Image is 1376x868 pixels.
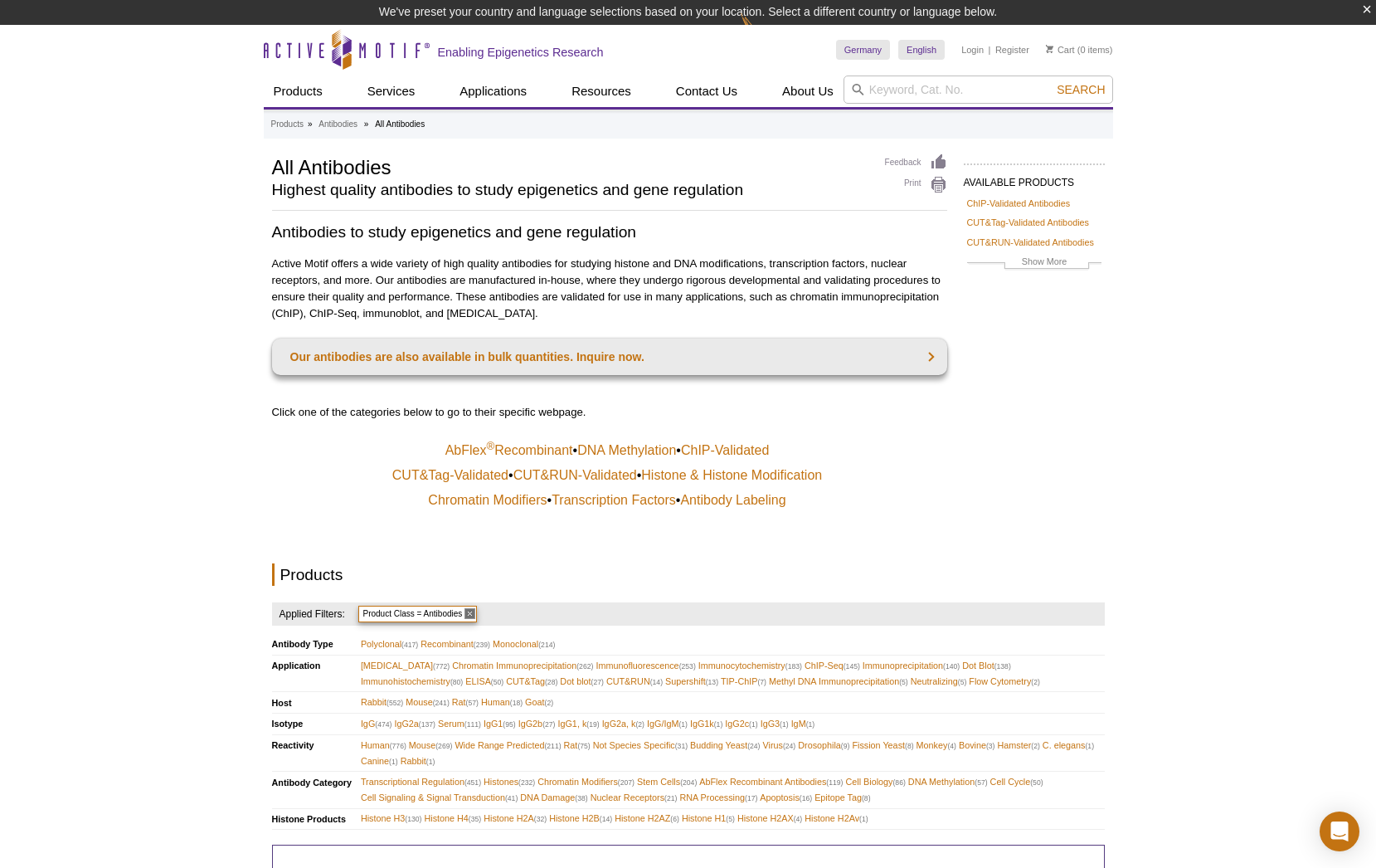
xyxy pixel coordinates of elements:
[859,815,868,823] span: (1)
[961,44,984,56] a: Login
[577,742,590,750] span: (75)
[745,794,757,802] span: (17)
[510,699,523,707] span: (18)
[637,774,697,790] span: Stem Cells
[445,442,573,459] a: AbFlex®Recombinant
[1046,44,1075,56] a: Cart
[749,720,758,729] span: (1)
[990,774,1043,790] span: Cell Cycle
[721,674,766,690] span: TIP-ChIP
[780,720,789,729] span: (1)
[525,695,553,710] span: Goat
[272,808,361,830] th: Histone Products
[576,662,593,671] span: (262)
[747,742,760,750] span: (24)
[361,738,406,753] span: Human
[958,678,967,686] span: (5)
[836,40,890,60] a: Germany
[505,794,518,802] span: (41)
[506,674,557,690] span: CUT&Tag
[364,119,369,129] li: »
[426,758,435,766] span: (1)
[805,811,868,827] span: Histone H2Av
[575,794,587,802] span: (38)
[560,674,604,690] span: Dot blot
[549,811,612,827] span: Histone H2B
[272,634,361,655] th: Antibody Type
[844,662,860,671] span: (145)
[943,662,960,671] span: (140)
[405,815,421,823] span: (130)
[726,815,735,823] span: (5)
[518,778,535,787] span: (232)
[989,40,991,60] li: |
[406,695,450,710] span: Mouse
[761,716,789,732] span: IgG3
[769,674,908,690] span: Methyl DNA Immunoprecipitation
[542,720,555,729] span: (27)
[469,815,481,823] span: (35)
[464,778,481,787] span: (451)
[862,794,871,802] span: (8)
[618,778,635,787] span: (207)
[699,774,843,790] span: AbFlex Recombinant Antibodies
[852,738,913,753] span: Fission Yeast
[600,815,612,823] span: (14)
[967,254,1101,273] a: Show More
[272,183,868,197] h2: Highest quality antibodies to study epigenetics and gene regulation
[455,738,561,753] span: Wide Range Predicted
[593,738,688,753] span: Not Species Specific
[361,811,422,827] span: Histone H3
[452,695,479,710] span: Rat
[484,716,516,732] span: IgG1
[538,641,555,649] span: (214)
[680,492,785,509] a: Antibody Labeling
[557,716,599,732] span: IgG1, k
[602,716,644,732] span: IgG2a, k
[1030,778,1043,787] span: (50)
[814,790,870,806] span: Epitope Tag
[885,176,947,194] a: Print
[361,695,403,710] span: Rabbit
[433,662,450,671] span: (772)
[272,256,947,322] p: Active Motif offers a wide variety of high quality antibodies for studying histone and DNA modifi...
[272,692,361,714] th: Host
[964,163,1105,193] h2: AVAILABLE PRODUCTS
[394,716,435,732] span: IgG2a
[908,774,988,790] span: DNA Methylation
[390,742,406,750] span: (776)
[544,742,561,750] span: (211)
[392,467,508,484] a: CUT&Tag-Validated
[725,716,757,732] span: IgG2c
[1043,738,1094,753] span: C. elegans
[358,606,478,622] span: Product Class = Antibodies
[1057,83,1105,96] span: Search
[772,76,844,107] a: About Us
[682,811,735,827] span: Histone H1
[272,154,868,178] h1: All Antibodies
[1046,40,1113,60] li: (0 items)
[679,662,696,671] span: (253)
[905,742,914,750] span: (8)
[424,811,481,827] span: Histone H4
[272,714,361,735] th: Isotype
[272,404,947,421] p: Click one of the categories below to go to their specific webpage.
[783,742,795,750] span: (24)
[409,738,453,753] span: Mouse
[845,774,905,790] span: Cell Biology
[474,641,490,649] span: (239)
[491,678,503,686] span: (50)
[841,742,850,750] span: (9)
[518,716,556,732] span: IgG2b
[520,790,587,806] span: DNA Damage
[1052,82,1110,97] button: Search
[435,742,452,750] span: (269)
[274,489,946,512] td: • •
[893,778,906,787] span: (86)
[438,716,481,732] span: Serum
[794,815,803,823] span: (4)
[805,658,860,674] span: ChIP-Seq
[450,76,537,107] a: Applications
[486,440,494,452] sup: ®
[641,467,822,484] a: Histone & Histone Modification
